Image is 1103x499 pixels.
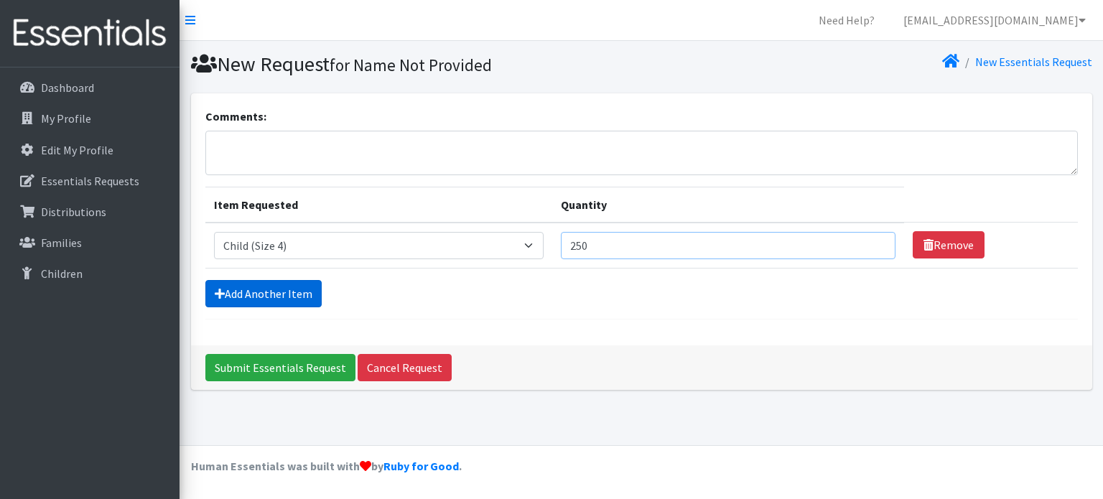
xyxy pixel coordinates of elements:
[205,280,322,307] a: Add Another Item
[6,9,174,57] img: HumanEssentials
[191,52,636,77] h1: New Request
[807,6,886,34] a: Need Help?
[41,111,91,126] p: My Profile
[330,55,492,75] small: for Name Not Provided
[41,235,82,250] p: Families
[41,205,106,219] p: Distributions
[191,459,462,473] strong: Human Essentials was built with by .
[41,174,139,188] p: Essentials Requests
[6,73,174,102] a: Dashboard
[975,55,1092,69] a: New Essentials Request
[6,104,174,133] a: My Profile
[6,136,174,164] a: Edit My Profile
[552,187,904,223] th: Quantity
[41,80,94,95] p: Dashboard
[205,187,553,223] th: Item Requested
[6,259,174,288] a: Children
[358,354,452,381] a: Cancel Request
[913,231,985,258] a: Remove
[6,197,174,226] a: Distributions
[6,228,174,257] a: Families
[892,6,1097,34] a: [EMAIL_ADDRESS][DOMAIN_NAME]
[383,459,459,473] a: Ruby for Good
[41,143,113,157] p: Edit My Profile
[41,266,83,281] p: Children
[205,108,266,125] label: Comments:
[205,354,355,381] input: Submit Essentials Request
[6,167,174,195] a: Essentials Requests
